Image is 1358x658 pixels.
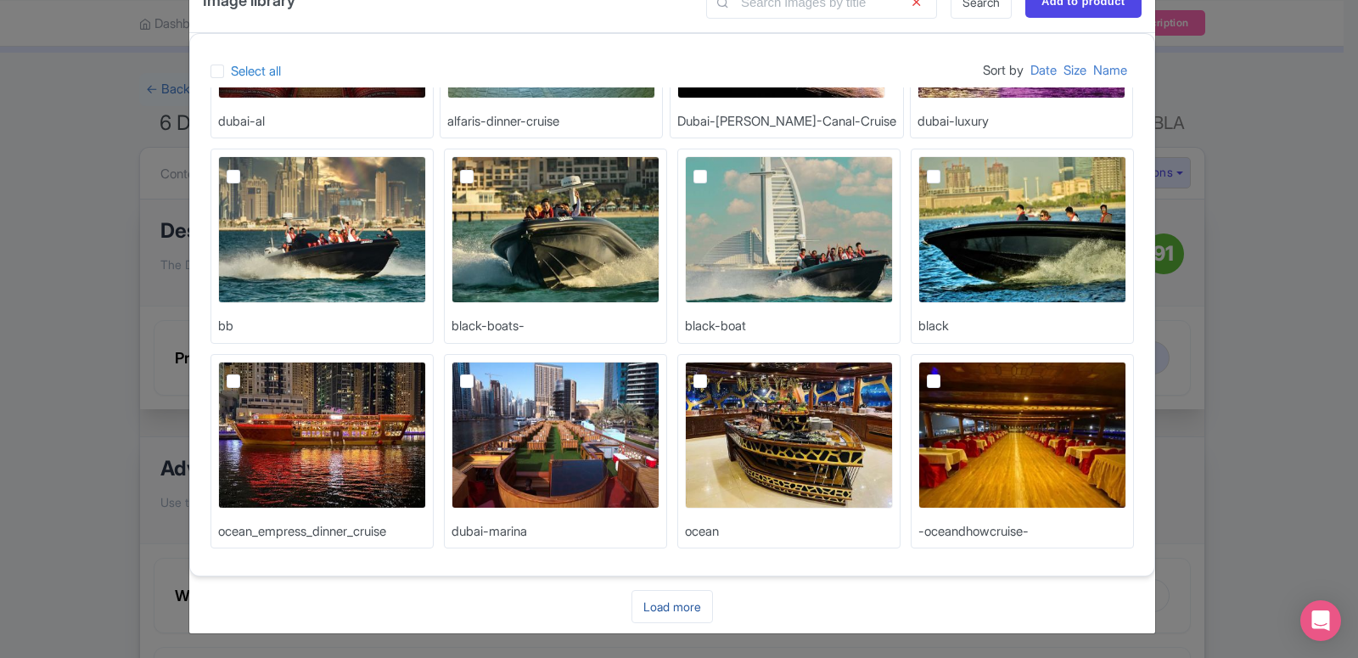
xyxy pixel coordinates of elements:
div: dubai-marina [452,522,527,542]
div: alfaris-dinner-cruise [447,112,559,132]
a: Name [1093,54,1127,87]
div: ocean [685,522,719,542]
div: black [918,317,949,336]
div: ocean_empress_dinner_cruise [218,522,386,542]
div: bb [218,317,233,336]
div: black-boats- [452,317,525,336]
span: Sort by [983,54,1024,87]
img: black-boats-_pqnhix.jpg [452,156,659,303]
img: ocean_empress_dinner_cruise_xivbnn.jpg [218,362,426,509]
img: black_z3bznp.jpg [918,156,1126,303]
div: dubai-luxury [917,112,989,132]
img: bb_ifntbb.jpg [218,156,426,303]
img: dubai-marina_ftyjiu.jpg [452,362,659,509]
img: ocean_kd1kss.jpg [685,362,893,509]
div: black-boat [685,317,746,336]
div: Dubai-[PERSON_NAME]-Canal-Cruise [677,112,896,132]
img: -oceandhowcruise-_pcbowp.jpg [918,362,1126,509]
div: Open Intercom Messenger [1300,600,1341,641]
a: Load more [631,590,713,623]
a: Size [1063,54,1086,87]
label: Select all [231,62,281,82]
div: dubai-al [218,112,265,132]
a: Date [1030,54,1057,87]
img: black-boat_cdwx0d.jpg [685,156,893,303]
div: -oceandhowcruise- [918,522,1029,542]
